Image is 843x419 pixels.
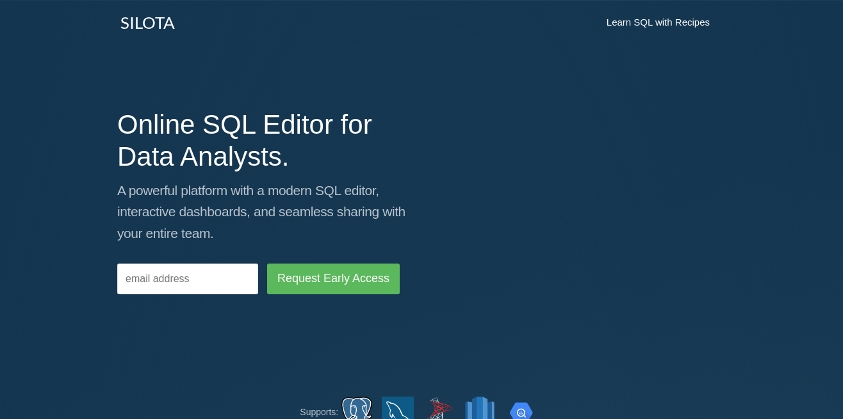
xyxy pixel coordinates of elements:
[117,109,412,173] h1: Online SQL Editor for Data Analysts.
[300,407,338,417] span: Supports:
[267,264,400,294] input: Request Early Access
[117,264,258,295] input: email address
[594,6,723,38] a: Learn SQL with Recipes
[111,6,184,38] a: SILOTA
[117,180,412,244] p: A powerful platform with a modern SQL editor, interactive dashboards, and seamless sharing with y...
